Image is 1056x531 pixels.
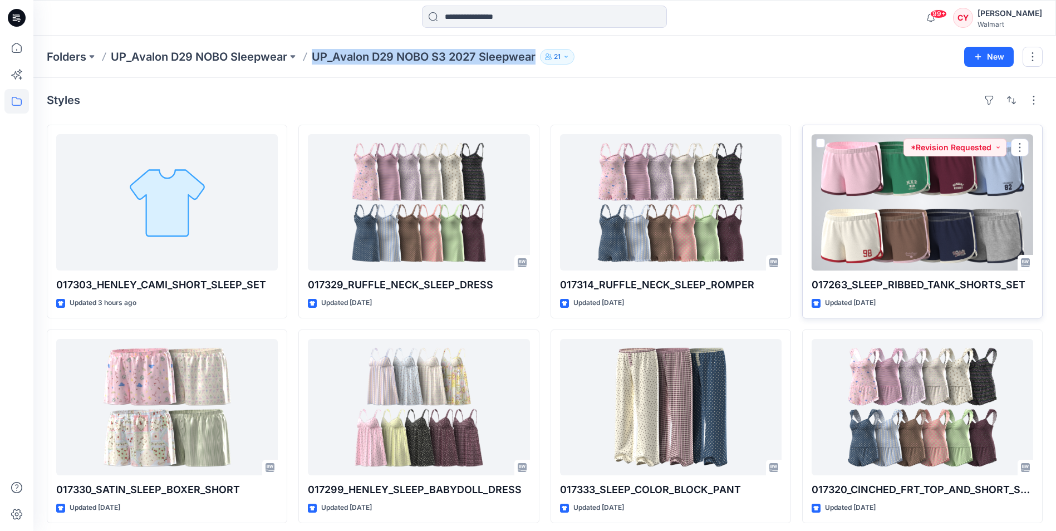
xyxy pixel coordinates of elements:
[560,134,782,271] a: 017314_RUFFLE_NECK_SLEEP_ROMPER
[56,482,278,498] p: 017330_SATIN_SLEEP_BOXER_SHORT
[812,134,1033,271] a: 017263_SLEEP_RIBBED_TANK_SHORTS_SET
[308,339,529,475] a: 017299_HENLEY_SLEEP_BABYDOLL_DRESS
[930,9,947,18] span: 99+
[825,297,876,309] p: Updated [DATE]
[560,482,782,498] p: 017333_SLEEP_COLOR_BLOCK_PANT
[47,49,86,65] a: Folders
[56,277,278,293] p: 017303_HENLEY_CAMI_SHORT_SLEEP_SET
[978,20,1042,28] div: Walmart
[308,134,529,271] a: 017329_RUFFLE_NECK_SLEEP_DRESS
[825,502,876,514] p: Updated [DATE]
[308,482,529,498] p: 017299_HENLEY_SLEEP_BABYDOLL_DRESS
[573,502,624,514] p: Updated [DATE]
[111,49,287,65] a: UP_Avalon D29 NOBO Sleepwear
[312,49,536,65] p: UP_Avalon D29 NOBO S3 2027 Sleepwear
[56,134,278,271] a: 017303_HENLEY_CAMI_SHORT_SLEEP_SET
[70,502,120,514] p: Updated [DATE]
[70,297,136,309] p: Updated 3 hours ago
[47,94,80,107] h4: Styles
[554,51,561,63] p: 21
[964,47,1014,67] button: New
[812,482,1033,498] p: 017320_CINCHED_FRT_TOP_AND_SHORT_SLEEP_SET
[540,49,574,65] button: 21
[812,339,1033,475] a: 017320_CINCHED_FRT_TOP_AND_SHORT_SLEEP_SET
[321,297,372,309] p: Updated [DATE]
[953,8,973,28] div: CY
[56,339,278,475] a: 017330_SATIN_SLEEP_BOXER_SHORT
[321,502,372,514] p: Updated [DATE]
[560,277,782,293] p: 017314_RUFFLE_NECK_SLEEP_ROMPER
[812,277,1033,293] p: 017263_SLEEP_RIBBED_TANK_SHORTS_SET
[560,339,782,475] a: 017333_SLEEP_COLOR_BLOCK_PANT
[978,7,1042,20] div: [PERSON_NAME]
[308,277,529,293] p: 017329_RUFFLE_NECK_SLEEP_DRESS
[573,297,624,309] p: Updated [DATE]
